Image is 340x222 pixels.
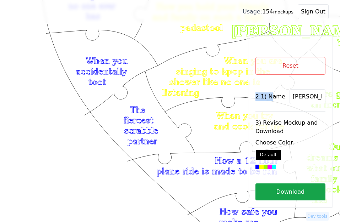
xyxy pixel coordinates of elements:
[214,121,284,131] text: and cook for me
[169,76,260,87] text: shower like no one is
[215,155,278,166] text: How a 12 hour
[180,22,223,33] text: pedastool
[88,77,106,87] text: toot
[216,110,273,121] text: When you try
[255,183,325,200] button: Download
[311,173,337,184] text: family
[260,152,277,157] small: Default
[255,138,325,147] label: Choose Color:
[157,166,277,176] text: plane ride is made to be fun
[124,126,158,136] text: scrabble
[86,56,128,66] text: When you
[243,8,262,15] span: Usage:
[255,57,325,75] button: Reset
[176,66,271,76] text: singing to kpop in the
[76,66,127,77] text: accidentally
[224,55,282,66] text: When you are
[255,119,325,136] label: 3) Revise Mockup and Download
[130,105,145,115] text: The
[124,115,153,125] text: fiercest
[273,9,293,15] small: mockups
[128,136,157,146] text: partner
[220,206,278,217] text: How safe you
[255,92,285,101] label: 2.1) Name
[298,4,329,19] button: Sign Out
[243,7,293,16] div: 154
[163,87,200,98] text: listening
[306,212,329,221] button: Dev tools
